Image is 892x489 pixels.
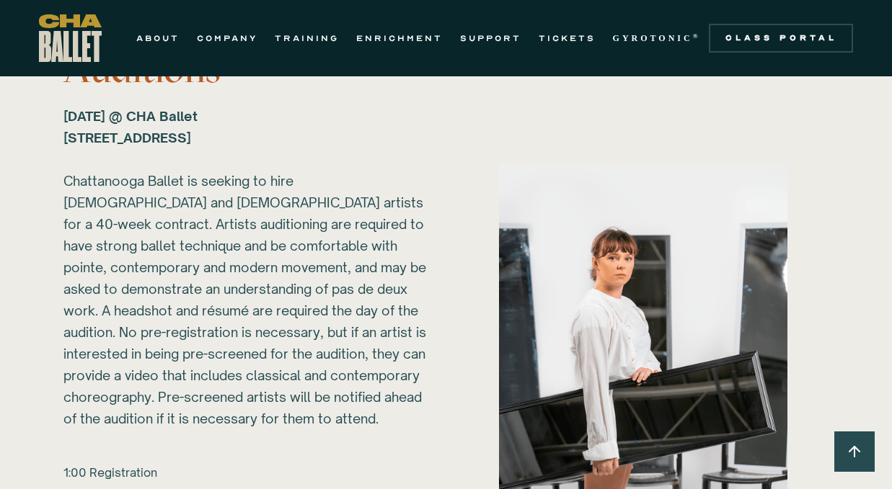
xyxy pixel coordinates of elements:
[539,30,596,47] a: TICKETS
[63,464,157,481] h6: 1:00 Registration
[717,32,844,44] div: Class Portal
[275,30,339,47] a: TRAINING
[613,30,701,47] a: GYROTONIC®
[136,30,180,47] a: ABOUT
[197,30,257,47] a: COMPANY
[63,105,435,429] div: Chattanooga Ballet is seeking to hire [DEMOGRAPHIC_DATA] and [DEMOGRAPHIC_DATA] artists for a 40-...
[356,30,443,47] a: ENRICHMENT
[63,48,435,91] h3: Auditions
[63,108,198,145] strong: [DATE] @ CHA Ballet [STREET_ADDRESS] ‍
[709,24,853,53] a: Class Portal
[39,14,102,62] a: home
[613,33,693,43] strong: GYROTONIC
[460,30,521,47] a: SUPPORT
[693,32,701,40] sup: ®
